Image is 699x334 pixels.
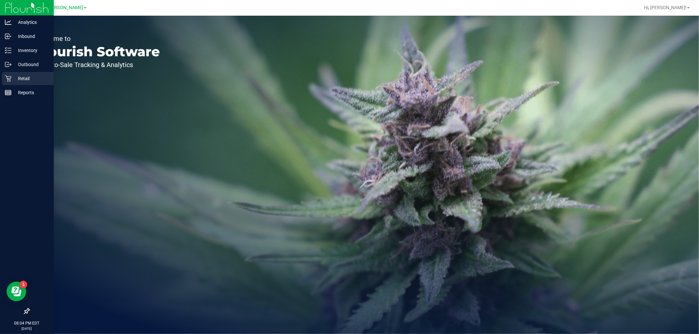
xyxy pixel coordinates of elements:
[644,5,687,10] span: Hi, [PERSON_NAME]!
[47,5,83,10] span: [PERSON_NAME]
[5,19,11,26] inline-svg: Analytics
[11,18,51,26] p: Analytics
[35,62,160,68] p: Seed-to-Sale Tracking & Analytics
[7,282,26,301] iframe: Resource center
[35,45,160,58] p: Flourish Software
[11,61,51,68] p: Outbound
[5,61,11,68] inline-svg: Outbound
[3,320,51,326] p: 08:04 PM EDT
[5,75,11,82] inline-svg: Retail
[19,281,27,289] iframe: Resource center unread badge
[11,89,51,97] p: Reports
[5,33,11,40] inline-svg: Inbound
[11,75,51,82] p: Retail
[11,32,51,40] p: Inbound
[5,47,11,54] inline-svg: Inventory
[3,326,51,331] p: [DATE]
[5,89,11,96] inline-svg: Reports
[35,35,160,42] p: Welcome to
[11,46,51,54] p: Inventory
